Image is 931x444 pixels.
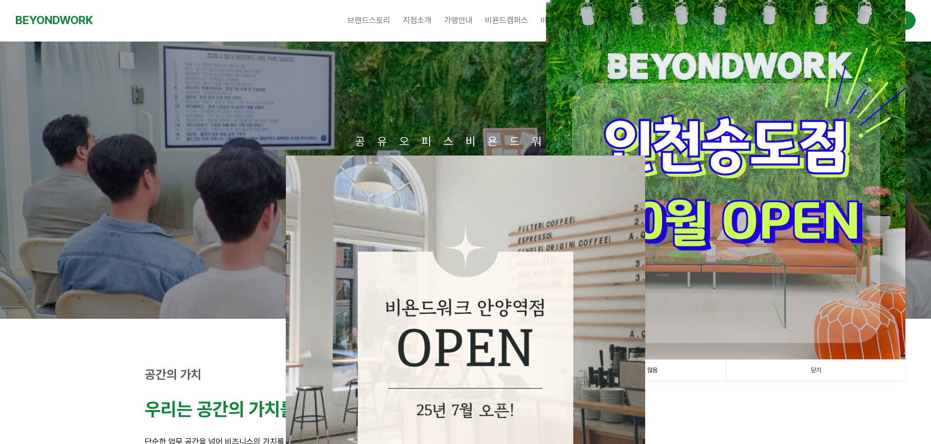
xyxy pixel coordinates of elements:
a: 닫기 [726,360,905,381]
span: 비욘드캠퍼스 [485,15,528,25]
span: 지점소개 [403,15,432,25]
a: 지점소개 [397,8,438,33]
strong: 공간의 가치 [145,367,202,382]
span: 브랜드스토리 [347,15,391,25]
strong: 우리는 공간의 가치를 높입니다. [145,398,368,420]
a: 비상주사무실 [534,8,590,33]
a: 비욘드캠퍼스 [479,8,534,33]
span: 가맹안내 [444,15,473,25]
a: BEYONDWORK [15,11,93,30]
a: 브랜드스토리 [341,8,397,33]
span: 비상주사무실 [540,15,584,25]
a: 가맹안내 [438,8,479,33]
